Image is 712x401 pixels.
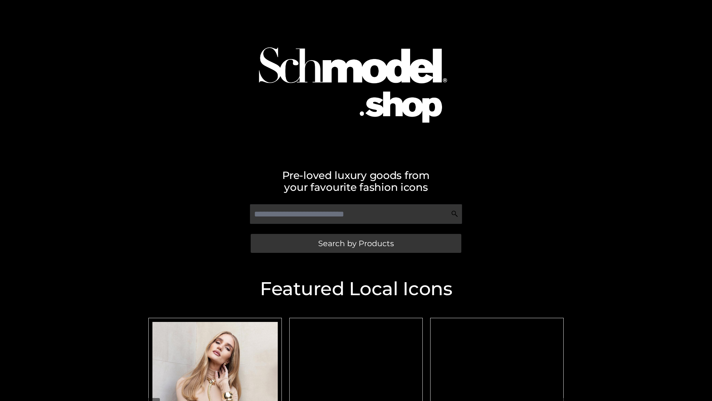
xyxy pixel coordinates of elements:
span: Search by Products [318,239,394,247]
h2: Pre-loved luxury goods from your favourite fashion icons [145,169,567,193]
a: Search by Products [251,234,461,253]
h2: Featured Local Icons​ [145,280,567,298]
img: Search Icon [451,210,458,218]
